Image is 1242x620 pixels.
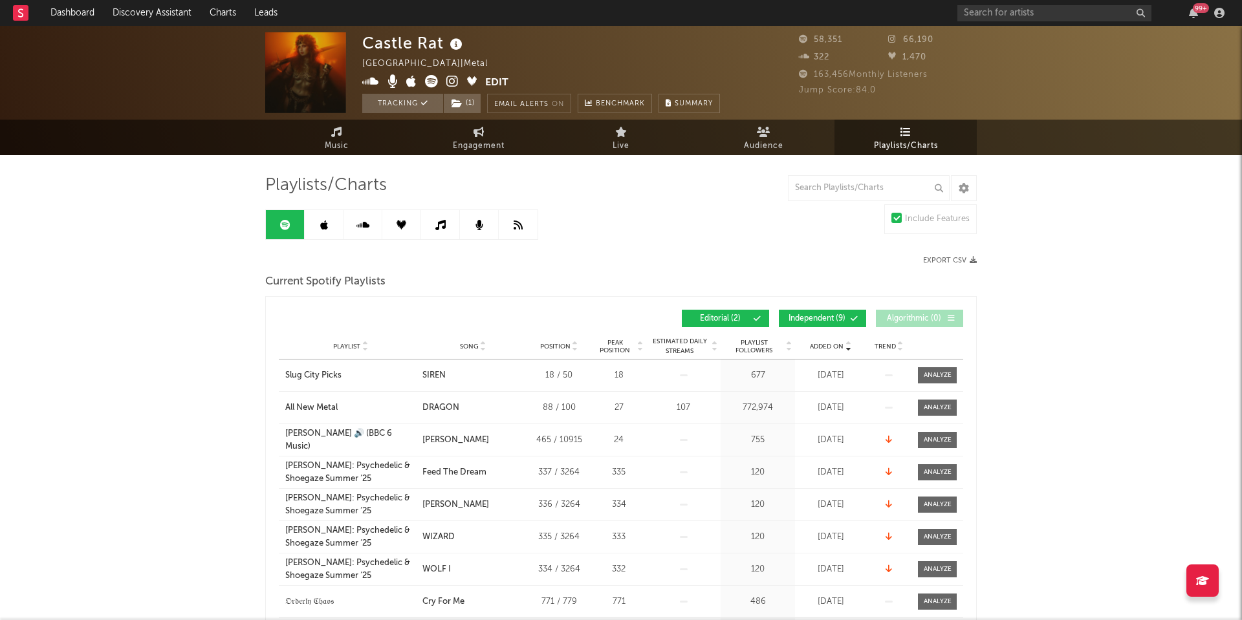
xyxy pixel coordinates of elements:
div: WIZARD [422,531,455,544]
button: Algorithmic(0) [876,310,963,327]
div: 336 / 3264 [530,498,588,511]
div: Castle Rat [362,32,466,54]
div: Cry For Me [422,595,464,608]
span: Position [540,343,571,350]
span: 58,351 [799,36,842,44]
input: Search for artists [957,5,1151,21]
span: Independent ( 9 ) [787,315,847,323]
div: 120 [724,563,792,576]
div: All New Metal [285,401,338,414]
div: [PERSON_NAME] [422,498,489,511]
div: 107 [649,401,717,414]
a: Audience [692,120,834,155]
input: Search Playlists/Charts [788,175,950,201]
div: [DATE] [798,401,863,414]
div: 27 [594,401,643,414]
div: 88 / 100 [530,401,588,414]
a: [PERSON_NAME] 🔊 (BBC 6 Music) [285,427,416,453]
span: Jump Score: 84.0 [799,86,876,94]
div: SIREN [422,369,446,382]
div: Feed The Dream [422,466,486,479]
span: Editorial ( 2 ) [690,315,750,323]
a: Slug City Picks [285,369,416,382]
span: Trend [875,343,896,350]
button: Email AlertsOn [487,94,571,113]
div: [DATE] [798,434,863,447]
a: [PERSON_NAME]: Psychedelic & Shoegaze Summer ‘25 [285,492,416,517]
div: 120 [724,531,792,544]
div: [DATE] [798,531,863,544]
span: Engagement [453,138,505,154]
div: 18 / 50 [530,369,588,382]
a: [PERSON_NAME]: Psychedelic & Shoegaze Summer ‘25 [285,524,416,550]
div: Slug City Picks [285,369,342,382]
button: Independent(9) [779,310,866,327]
div: 332 [594,563,643,576]
div: [PERSON_NAME] [422,434,489,447]
div: 772,974 [724,401,792,414]
div: 486 [724,595,792,608]
div: 99 + [1193,3,1209,13]
div: 755 [724,434,792,447]
span: 1,470 [888,53,926,61]
div: [DATE] [798,595,863,608]
div: 771 [594,595,643,608]
span: 66,190 [888,36,933,44]
a: Live [550,120,692,155]
button: (1) [444,94,481,113]
div: 120 [724,466,792,479]
em: On [552,101,564,108]
div: DRAGON [422,401,459,414]
a: All New Metal [285,401,416,414]
span: Algorithmic ( 0 ) [884,315,944,323]
span: ( 1 ) [443,94,481,113]
div: 𝔒𝔯𝔡𝔢𝔯𝔩𝔶 ℭ𝔥𝔞𝔬𝔰 [285,595,334,608]
div: 24 [594,434,643,447]
span: Benchmark [596,96,645,112]
div: 18 [594,369,643,382]
span: Playlist Followers [724,339,784,354]
button: 99+ [1189,8,1198,18]
a: Playlists/Charts [834,120,977,155]
span: Song [460,343,479,350]
div: 335 / 3264 [530,531,588,544]
a: Engagement [408,120,550,155]
span: Live [613,138,629,154]
span: Music [325,138,349,154]
a: 𝔒𝔯𝔡𝔢𝔯𝔩𝔶 ℭ𝔥𝔞𝔬𝔰 [285,595,416,608]
div: [DATE] [798,466,863,479]
a: Benchmark [578,94,652,113]
div: 335 [594,466,643,479]
button: Editorial(2) [682,310,769,327]
div: 465 / 10915 [530,434,588,447]
span: 322 [799,53,829,61]
button: Tracking [362,94,443,113]
div: 677 [724,369,792,382]
div: 334 / 3264 [530,563,588,576]
div: 333 [594,531,643,544]
span: Estimated Daily Streams [649,337,710,356]
div: [DATE] [798,498,863,511]
span: 163,456 Monthly Listeners [799,70,928,79]
button: Edit [485,75,508,91]
div: [GEOGRAPHIC_DATA] | Metal [362,56,503,72]
div: 337 / 3264 [530,466,588,479]
span: Added On [810,343,844,350]
a: [PERSON_NAME]: Psychedelic & Shoegaze Summer ‘25 [285,557,416,582]
span: Summary [675,100,713,107]
a: [PERSON_NAME]: Psychedelic & Shoegaze Summer ‘25 [285,460,416,485]
div: Include Features [905,211,970,227]
span: Playlists/Charts [874,138,938,154]
div: WOLF I [422,563,451,576]
div: 771 / 779 [530,595,588,608]
button: Summary [659,94,720,113]
div: [DATE] [798,369,863,382]
div: [DATE] [798,563,863,576]
div: 120 [724,498,792,511]
button: Export CSV [923,257,977,264]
